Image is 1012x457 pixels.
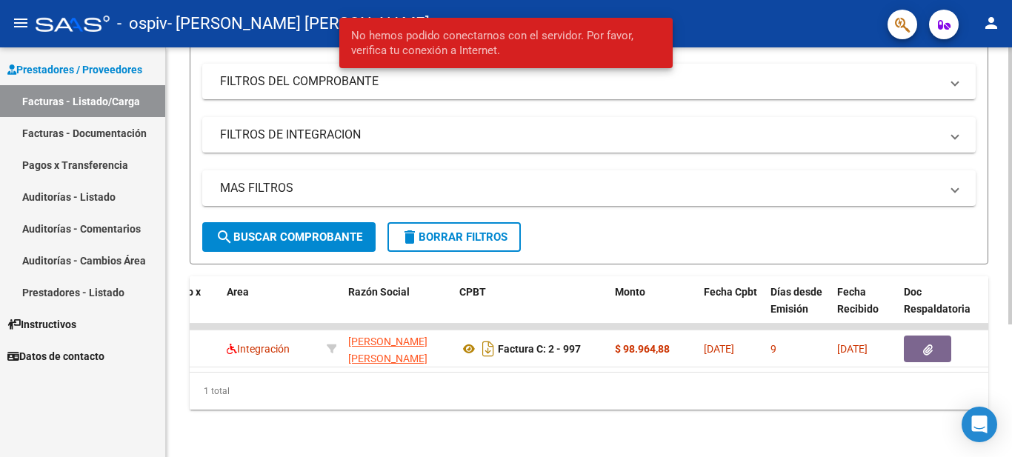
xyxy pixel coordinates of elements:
[704,343,734,355] span: [DATE]
[348,333,447,364] div: 27237710261
[216,230,362,244] span: Buscar Comprobante
[615,286,645,298] span: Monto
[220,180,940,196] mat-panel-title: MAS FILTROS
[202,64,976,99] mat-expansion-panel-header: FILTROS DEL COMPROBANTE
[117,7,167,40] span: - ospiv
[12,14,30,32] mat-icon: menu
[459,286,486,298] span: CPBT
[770,343,776,355] span: 9
[982,14,1000,32] mat-icon: person
[962,407,997,442] div: Open Intercom Messenger
[202,170,976,206] mat-expansion-panel-header: MAS FILTROS
[498,343,581,355] strong: Factura C: 2 - 997
[609,276,698,341] datatable-header-cell: Monto
[202,117,976,153] mat-expansion-panel-header: FILTROS DE INTEGRACION
[167,7,430,40] span: - [PERSON_NAME] [PERSON_NAME]
[831,276,898,341] datatable-header-cell: Fecha Recibido
[227,286,249,298] span: Area
[898,276,987,341] datatable-header-cell: Doc Respaldatoria
[904,286,971,315] span: Doc Respaldatoria
[348,336,427,364] span: [PERSON_NAME] [PERSON_NAME]
[401,228,419,246] mat-icon: delete
[615,343,670,355] strong: $ 98.964,88
[7,348,104,364] span: Datos de contacto
[401,230,507,244] span: Borrar Filtros
[7,61,142,78] span: Prestadores / Proveedores
[227,343,290,355] span: Integración
[837,343,868,355] span: [DATE]
[698,276,765,341] datatable-header-cell: Fecha Cpbt
[387,222,521,252] button: Borrar Filtros
[837,286,879,315] span: Fecha Recibido
[221,276,321,341] datatable-header-cell: Area
[770,286,822,315] span: Días desde Emisión
[479,337,498,361] i: Descargar documento
[351,28,662,58] span: No hemos podido conectarnos con el servidor. Por favor, verifica tu conexión a Internet.
[7,316,76,333] span: Instructivos
[453,276,609,341] datatable-header-cell: CPBT
[220,127,940,143] mat-panel-title: FILTROS DE INTEGRACION
[342,276,453,341] datatable-header-cell: Razón Social
[202,222,376,252] button: Buscar Comprobante
[765,276,831,341] datatable-header-cell: Días desde Emisión
[190,373,988,410] div: 1 total
[704,286,757,298] span: Fecha Cpbt
[220,73,940,90] mat-panel-title: FILTROS DEL COMPROBANTE
[216,228,233,246] mat-icon: search
[348,286,410,298] span: Razón Social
